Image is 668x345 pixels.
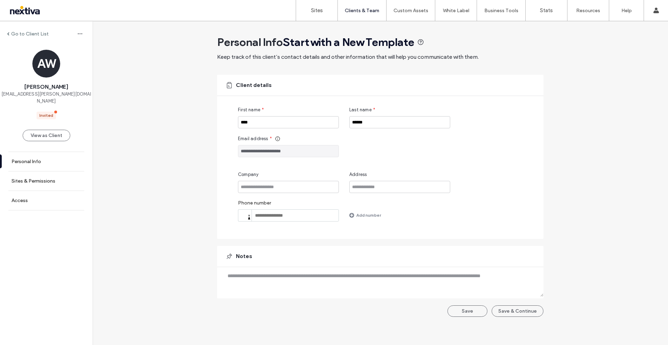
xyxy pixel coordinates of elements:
span: Company [238,171,259,178]
input: Company [238,181,339,193]
input: Address [349,181,450,193]
div: AW [32,50,60,78]
span: Personal Info [217,35,414,49]
label: Go to Client List [11,31,49,37]
button: Save & Continue [492,305,543,317]
button: View as Client [23,130,70,141]
label: Access [11,198,28,203]
label: Personal Info [11,159,41,165]
label: White Label [443,8,469,14]
span: Keep track of this client’s contact details and other information that will help you communicate ... [217,54,479,60]
span: [PERSON_NAME] [24,83,68,91]
label: Business Tools [484,8,518,14]
button: Save [447,305,487,317]
label: Stats [540,7,553,14]
label: Custom Assets [393,8,428,14]
div: Invited [39,112,53,119]
label: Resources [576,8,600,14]
span: Last name [349,106,372,113]
label: Add number [356,209,381,221]
span: First name [238,106,260,113]
span: Client details [236,81,272,89]
input: First name [238,116,339,128]
label: Help [621,8,632,14]
input: Last name [349,116,450,128]
span: Email address [238,135,268,142]
span: Address [349,171,367,178]
label: Phone number [238,200,339,209]
label: Clients & Team [345,8,379,14]
label: Sites [311,7,323,14]
label: Sites & Permissions [11,178,55,184]
span: Notes [236,252,252,260]
input: Email address [238,145,339,157]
